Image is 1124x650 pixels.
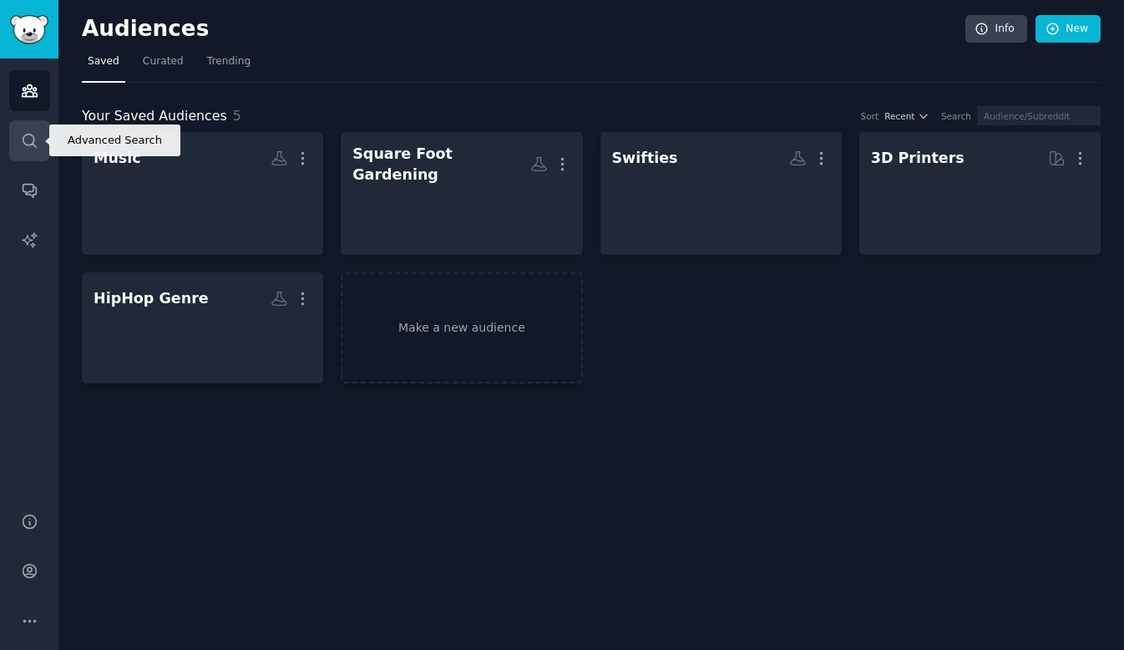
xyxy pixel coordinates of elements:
a: Curated [137,48,190,83]
span: Curated [143,54,184,69]
a: Make a new audience [341,272,582,383]
a: Square Foot Gardening [341,132,582,255]
div: HipHop Genre [94,288,209,309]
span: Your Saved Audiences [82,106,227,127]
div: Sort [861,110,879,122]
div: Music [94,148,141,169]
h2: Audiences [82,16,965,43]
img: GummySearch logo [10,15,48,44]
span: Recent [884,110,914,122]
a: Info [965,15,1027,43]
input: Audience/Subreddit [977,106,1101,125]
div: Square Foot Gardening [352,144,529,185]
a: Saved [82,48,125,83]
button: Recent [884,110,929,122]
span: 5 [233,108,241,124]
div: Swifties [612,148,678,169]
a: HipHop Genre [82,272,323,383]
span: Trending [207,54,251,69]
span: Saved [88,54,119,69]
a: Swifties [600,132,842,255]
a: Trending [201,48,256,83]
div: 3D Printers [871,148,965,169]
a: Music [82,132,323,255]
a: 3D Printers [859,132,1101,255]
div: Search [941,110,971,122]
a: New [1035,15,1101,43]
